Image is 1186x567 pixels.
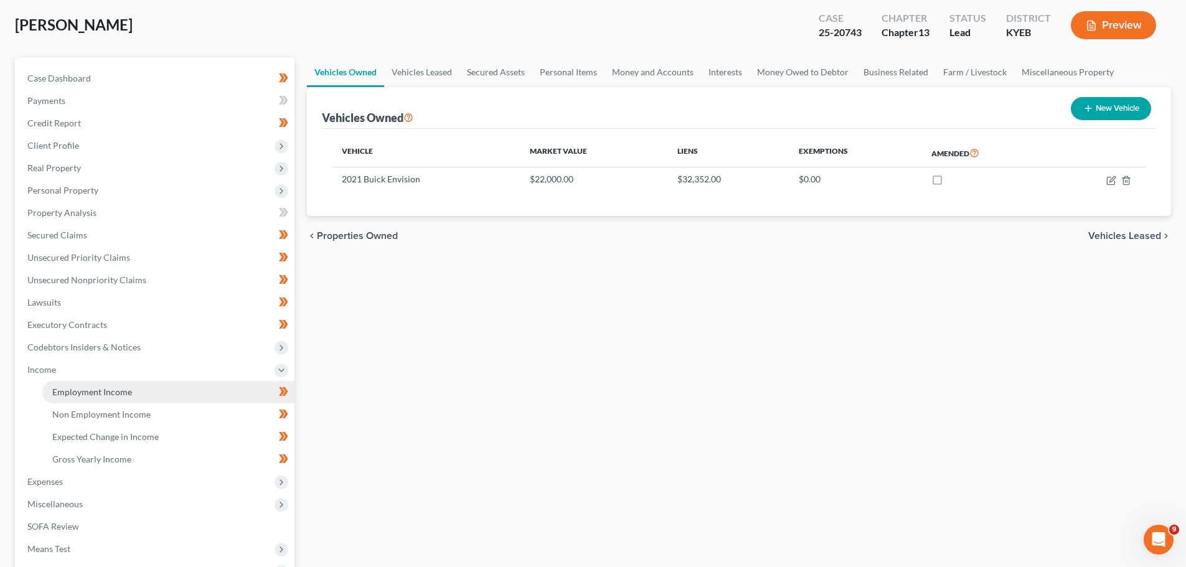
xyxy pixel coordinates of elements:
[1006,11,1051,26] div: District
[856,57,936,87] a: Business Related
[17,67,294,90] a: Case Dashboard
[667,167,789,191] td: $32,352.00
[52,454,131,464] span: Gross Yearly Income
[789,139,921,167] th: Exemptions
[42,448,294,471] a: Gross Yearly Income
[42,403,294,426] a: Non Employment Income
[1014,57,1121,87] a: Miscellaneous Property
[949,26,986,40] div: Lead
[27,543,70,554] span: Means Test
[27,95,65,106] span: Payments
[520,139,667,167] th: Market Value
[918,26,930,38] span: 13
[936,57,1014,87] a: Farm / Livestock
[789,167,921,191] td: $0.00
[1006,26,1051,40] div: KYEB
[27,140,79,151] span: Client Profile
[17,202,294,224] a: Property Analysis
[17,314,294,336] a: Executory Contracts
[17,112,294,134] a: Credit Report
[27,207,96,218] span: Property Analysis
[750,57,856,87] a: Money Owed to Debtor
[1071,11,1156,39] button: Preview
[819,26,862,40] div: 25-20743
[949,11,986,26] div: Status
[819,11,862,26] div: Case
[17,291,294,314] a: Lawsuits
[307,231,317,241] i: chevron_left
[27,499,83,509] span: Miscellaneous
[52,387,132,397] span: Employment Income
[27,319,107,330] span: Executory Contracts
[27,364,56,375] span: Income
[17,246,294,269] a: Unsecured Priority Claims
[15,16,133,34] span: [PERSON_NAME]
[322,110,413,125] div: Vehicles Owned
[27,162,81,173] span: Real Property
[605,57,701,87] a: Money and Accounts
[17,515,294,538] a: SOFA Review
[17,224,294,246] a: Secured Claims
[42,426,294,448] a: Expected Change in Income
[332,167,520,191] td: 2021 Buick Envision
[332,139,520,167] th: Vehicle
[17,90,294,112] a: Payments
[667,139,789,167] th: Liens
[1071,97,1151,120] button: New Vehicle
[42,381,294,403] a: Employment Income
[701,57,750,87] a: Interests
[520,167,667,191] td: $22,000.00
[921,139,1051,167] th: Amended
[532,57,605,87] a: Personal Items
[27,297,61,307] span: Lawsuits
[27,73,91,83] span: Case Dashboard
[307,57,384,87] a: Vehicles Owned
[1088,231,1161,241] span: Vehicles Leased
[27,118,81,128] span: Credit Report
[27,476,63,487] span: Expenses
[1144,525,1174,555] iframe: Intercom live chat
[459,57,532,87] a: Secured Assets
[882,26,930,40] div: Chapter
[52,431,159,442] span: Expected Change in Income
[27,342,141,352] span: Codebtors Insiders & Notices
[52,409,151,419] span: Non Employment Income
[307,231,398,241] button: chevron_left Properties Owned
[27,230,87,240] span: Secured Claims
[1088,231,1171,241] button: Vehicles Leased chevron_right
[384,57,459,87] a: Vehicles Leased
[27,521,79,532] span: SOFA Review
[27,252,130,263] span: Unsecured Priority Claims
[17,269,294,291] a: Unsecured Nonpriority Claims
[317,231,398,241] span: Properties Owned
[882,11,930,26] div: Chapter
[1161,231,1171,241] i: chevron_right
[1169,525,1179,535] span: 9
[27,185,98,195] span: Personal Property
[27,274,146,285] span: Unsecured Nonpriority Claims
